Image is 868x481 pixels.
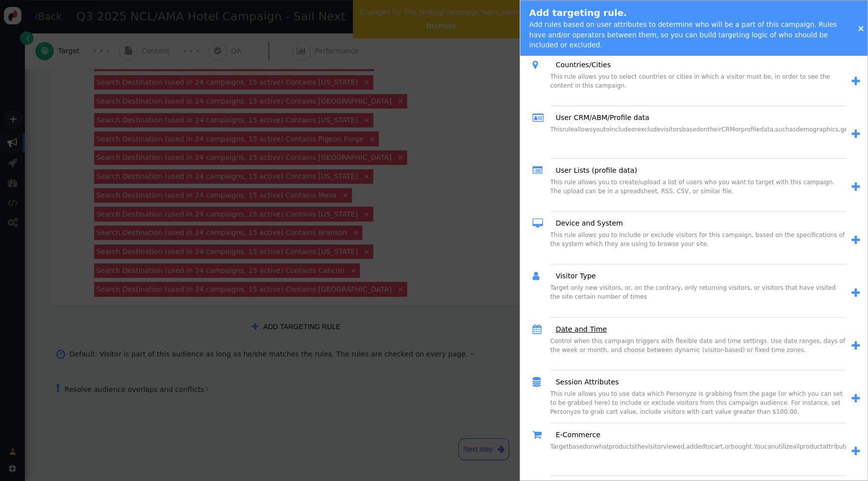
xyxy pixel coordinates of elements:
span: or [631,126,637,133]
span:  [851,393,860,404]
span: CRM [721,126,735,133]
span: bought. [731,443,754,450]
div: This rule allows you to use data which Personyze is grabbing from the page (or which you can set ... [550,389,846,423]
span: the [635,443,645,450]
span: exclude [637,126,660,133]
a:  [846,126,860,142]
span: visitor [645,443,663,450]
a: Device and System [548,218,623,229]
span: gender, [840,126,863,133]
span:  [851,76,860,87]
span:  [533,322,549,337]
span: based [682,126,700,133]
div: Target only new visitors, or, on the contrary, only returning visitors, or visitors that have vis... [550,283,846,317]
span:  [851,235,860,245]
a: E-Commerce [548,430,600,440]
span: utilize [775,443,793,450]
span: on [700,126,707,133]
span: You [754,443,764,450]
span: demographics, [796,126,840,133]
a:  [846,74,860,90]
a:  [846,338,860,354]
span: can [764,443,775,450]
span:  [533,163,549,178]
span:  [533,111,549,125]
span:  [533,269,549,283]
a:  [846,444,860,460]
a:  [846,391,860,407]
span: allows [574,126,592,133]
a: Date and Time [548,324,607,335]
span: or [725,443,731,450]
a: Countries/Cities [548,60,611,70]
div: Control when this campaign triggers with flexible date and time settings. Use date ranges, days o... [550,337,846,370]
div: This rule allows you to include or exclude visitors for this campaign, based on the specification... [550,231,846,264]
div: This rule allows you to create/upload a list of users who you want to target with this campaign. ... [550,178,846,212]
a: User CRM/ABM/Profile data [548,113,649,123]
a: User Lists (profile data) [548,165,637,176]
span:  [851,129,860,139]
span:  [851,341,860,351]
span: Target [550,443,569,450]
span: their [707,126,721,133]
span: attributes, [823,443,854,450]
span: all [793,443,800,450]
span: added [686,443,705,450]
span: products [609,443,635,450]
a:  [846,179,860,195]
span: viewed, [663,443,686,450]
span: to [705,443,711,450]
span: to [604,126,610,133]
span: cart, [711,443,725,450]
span: product [800,443,823,450]
span: what [594,443,609,450]
span:  [533,428,549,442]
span: based [569,443,587,450]
span: profile [741,126,760,133]
span: This [550,126,563,133]
a: Visitor Type [548,271,596,281]
span: you [593,126,604,133]
div: Add rules based on user attributes to determine who will be a part of this campaign. Rules have a... [529,19,841,50]
span: include [610,126,631,133]
span: visitors [660,126,682,133]
div: This rule allows you to select countries or cities in which a visitor must be, in order to see th... [550,72,846,106]
span:  [851,446,860,457]
span:  [851,288,860,298]
span: data, [760,126,775,133]
span:  [533,375,549,389]
span:  [851,182,860,192]
span: as [789,126,796,133]
a: × [857,23,865,33]
span: or [735,126,741,133]
span: on [587,443,594,450]
span: rule [562,126,574,133]
span:  [533,216,549,231]
span:  [533,58,549,72]
a:  [846,233,860,248]
span: such [775,126,789,133]
a: Session Attributes [548,377,619,387]
a:  [846,285,860,301]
